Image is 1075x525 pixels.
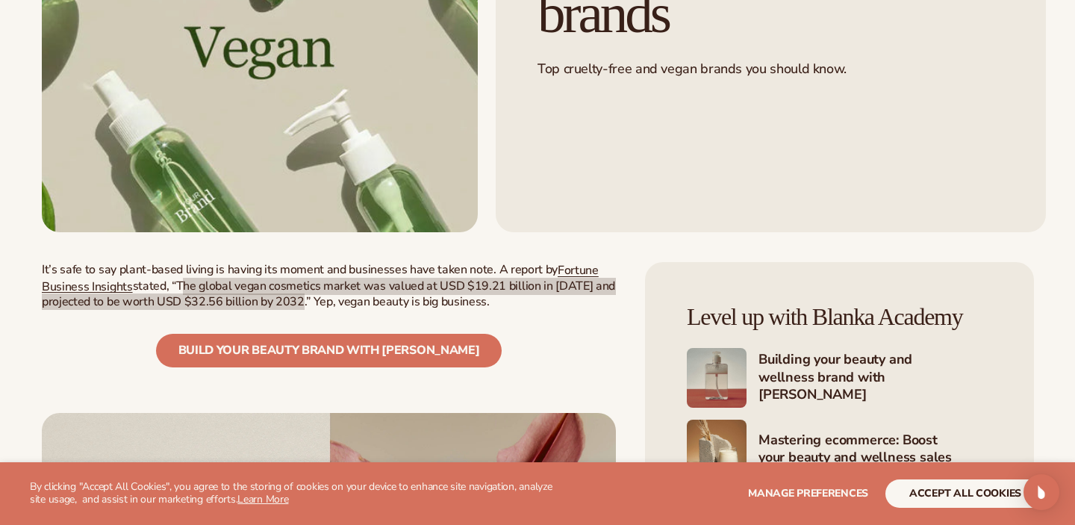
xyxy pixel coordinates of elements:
[885,479,1045,508] button: accept all cookies
[687,348,992,408] a: Shopify Image 5 Building your beauty and wellness brand with [PERSON_NAME]
[687,304,992,330] h4: Level up with Blanka Academy
[748,479,868,508] button: Manage preferences
[42,278,615,311] span: stated, “The global vegan cosmetics market was valued at USD $19.21 billion in [DATE] and project...
[237,492,288,506] a: Learn More
[42,262,599,295] a: Fortune Business Insights
[156,334,502,367] a: Build your beauty brand with [PERSON_NAME]
[30,481,561,506] p: By clicking "Accept All Cookies", you agree to the storing of cookies on your device to enhance s...
[687,420,992,479] a: Shopify Image 6 Mastering ecommerce: Boost your beauty and wellness sales
[687,348,747,408] img: Shopify Image 5
[687,420,747,479] img: Shopify Image 6
[537,60,847,78] span: Top cruelty-free and vegan brands you should know.
[758,432,992,468] h4: Mastering ecommerce: Boost your beauty and wellness sales
[1023,474,1059,510] div: Open Intercom Messenger
[758,351,992,405] h4: Building your beauty and wellness brand with [PERSON_NAME]
[42,261,558,278] span: It’s safe to say plant-based living is having its moment and businesses have taken note. A report by
[748,486,868,500] span: Manage preferences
